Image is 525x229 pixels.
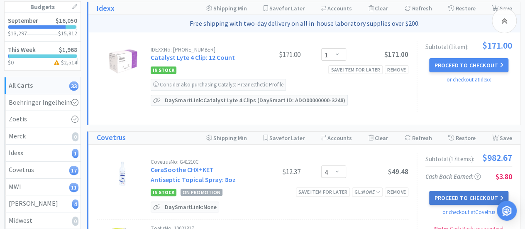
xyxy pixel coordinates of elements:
button: Proceed to Checkout [429,58,508,72]
a: Catalyst Lyte 4 Clip: 12 Count [151,53,235,62]
div: Remove [385,187,408,196]
span: $171.00 [384,50,408,59]
span: In Stock [151,189,176,196]
span: Save for Later [269,134,305,142]
div: $171.00 [238,49,300,59]
a: Boehringer Ingelheim [5,94,81,111]
i: 17 [69,166,78,175]
span: Save for Later [269,5,305,12]
h1: Budgets [5,2,81,12]
div: $12.37 [238,167,300,177]
div: Save [492,132,512,144]
a: Covetrus [97,132,126,144]
a: Covetrus17 [5,162,81,179]
div: Shipping Min [206,132,247,144]
div: Zoetis [9,114,76,125]
i: 4 [72,199,78,209]
a: All Carts33 [5,77,81,94]
span: $171.00 [482,41,512,50]
a: This Week$1,968$0$2,514 [5,42,81,70]
img: 913511550ccb4a17b8adc2fdb56e89a3_175549.png [108,47,137,76]
h3: $ [58,30,77,36]
div: Consider also purchasing Catalyst Preanesthetic Profile [151,79,286,91]
a: Idexx [97,2,115,15]
p: DaySmart Link: None [163,202,219,212]
div: Subtotal ( 1 item ): [425,41,512,50]
i: 11 [69,183,78,192]
h2: September [8,17,38,24]
a: MWI11 [5,179,81,196]
div: Covetrus No: G41210C [151,159,238,165]
div: Restore [448,2,475,15]
span: In Stock [151,66,176,74]
div: Refresh [405,2,432,15]
div: Accounts [321,132,352,144]
p: Free shipping with two-day delivery on all in-house laboratory supplies over $200. [92,18,517,29]
span: 2,514 [64,59,77,66]
a: Zoetis [5,111,81,128]
i: None [362,189,375,195]
div: Boehringer Ingelheim [9,97,76,108]
a: or checkout at Covetrus [442,209,495,216]
div: Merck [9,131,76,142]
div: Refresh [405,132,432,144]
span: 15,812 [61,30,77,37]
span: $1,968 [59,46,77,54]
div: Restore [448,132,475,144]
a: CeraSoothe CHX+KET Antiseptic Topical Spray: 8oz [151,165,236,184]
a: Idexx1 [5,145,81,162]
span: $16,050 [56,17,77,25]
strong: All Carts [9,81,33,89]
a: or checkout at Idexx [447,76,491,83]
span: $0 [8,59,14,66]
div: Save [492,2,512,15]
div: MWI [9,182,76,192]
h3: $ [52,59,78,65]
span: On Promotion [181,189,222,196]
span: $982.67 [482,153,512,162]
div: [PERSON_NAME] [9,198,76,209]
div: Subtotal ( 17 item s ): [425,153,512,162]
div: Save item for later [328,65,383,74]
div: Clear [369,132,388,144]
h2: This Week [8,47,36,53]
div: Accounts [321,2,352,15]
span: Cash Back Earned : [425,172,481,180]
i: 33 [69,81,78,91]
span: GL: [354,189,380,195]
i: 0 [72,132,78,141]
a: September$16,050$13,297$15,812 [5,12,81,42]
i: 1 [72,149,78,158]
div: Idexx [9,148,76,158]
div: Clear [369,2,388,15]
a: [PERSON_NAME]4 [5,195,81,212]
div: Save item for later [296,187,350,196]
button: Proceed to Checkout [429,191,508,205]
p: DaySmart Link: Catalyst Lyte 4 Clips (DaySmart ID: ADO00000000-3248) [163,95,347,105]
div: Covetrus [9,165,76,175]
div: Open Intercom Messenger [497,201,517,221]
span: $13,297 [8,30,27,37]
img: 6f521907c2ee4752a5007f37aab3205b_418475.png [117,159,128,188]
a: Merck0 [5,128,81,145]
span: $3.80 [496,172,512,181]
div: IDEXX No: [PHONE_NUMBER] [151,47,238,52]
i: 0 [72,217,78,226]
div: Midwest [9,215,76,226]
div: Shipping Min [206,2,247,15]
span: $49.48 [388,167,408,176]
div: Remove [385,65,408,74]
